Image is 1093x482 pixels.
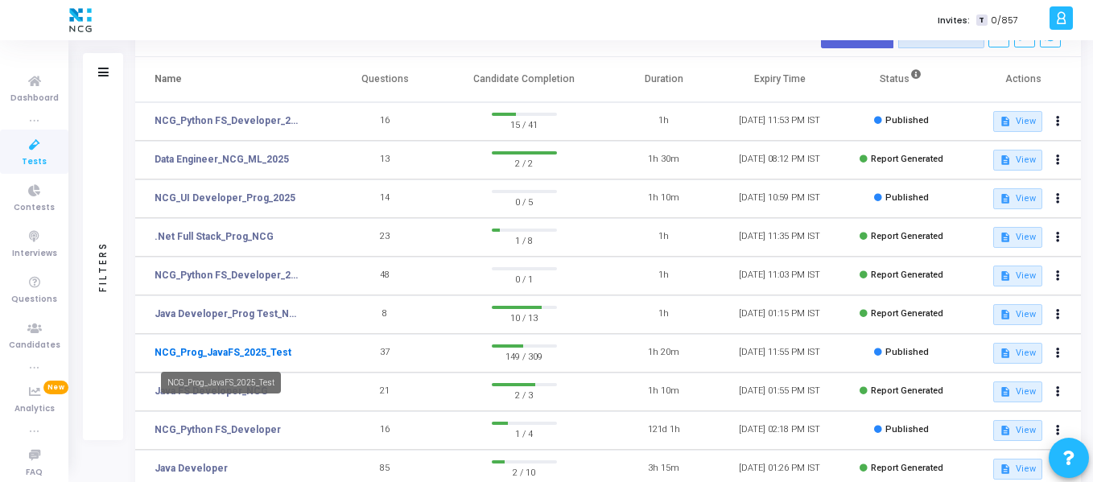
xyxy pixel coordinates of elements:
[606,102,722,141] td: 1h
[1000,386,1011,398] mat-icon: description
[492,425,557,441] span: 1 / 4
[871,270,943,280] span: Report Generated
[327,373,443,411] td: 21
[722,179,838,218] td: [DATE] 10:59 PM IST
[155,345,291,360] a: NCG_Prog_JavaFS_2025_Test
[722,373,838,411] td: [DATE] 01:55 PM IST
[155,307,303,321] a: Java Developer_Prog Test_NCG
[871,385,943,396] span: Report Generated
[327,334,443,373] td: 37
[492,348,557,364] span: 149 / 309
[1000,270,1011,282] mat-icon: description
[606,141,722,179] td: 1h 30m
[606,179,722,218] td: 1h 10m
[11,293,57,307] span: Questions
[10,92,59,105] span: Dashboard
[606,295,722,334] td: 1h
[885,192,929,203] span: Published
[135,57,327,102] th: Name
[993,459,1042,480] button: View
[606,334,722,373] td: 1h 20m
[155,229,274,244] a: .Net Full Stack_Prog_NCG
[327,102,443,141] td: 16
[327,411,443,450] td: 16
[993,111,1042,132] button: View
[722,141,838,179] td: [DATE] 08:12 PM IST
[327,257,443,295] td: 48
[885,347,929,357] span: Published
[1000,154,1011,166] mat-icon: description
[1000,309,1011,320] mat-icon: description
[871,463,943,473] span: Report Generated
[993,343,1042,364] button: View
[161,372,281,393] div: NCG_Prog_JavaFS_2025_Test
[9,339,60,352] span: Candidates
[327,179,443,218] td: 14
[327,295,443,334] td: 8
[492,116,557,132] span: 15 / 41
[871,154,943,164] span: Report Generated
[976,14,987,27] span: T
[606,218,722,257] td: 1h
[871,308,943,319] span: Report Generated
[12,247,57,261] span: Interviews
[606,373,722,411] td: 1h 10m
[492,309,557,325] span: 10 / 13
[443,57,606,102] th: Candidate Completion
[327,141,443,179] td: 13
[492,463,557,480] span: 2 / 10
[993,420,1042,441] button: View
[606,411,722,450] td: 121d 1h
[722,102,838,141] td: [DATE] 11:53 PM IST
[722,411,838,450] td: [DATE] 02:18 PM IST
[155,152,289,167] a: Data Engineer_NCG_ML_2025
[993,304,1042,325] button: View
[43,381,68,394] span: New
[65,4,96,36] img: logo
[155,113,303,128] a: NCG_Python FS_Developer_2025
[1000,425,1011,436] mat-icon: description
[155,422,281,437] a: NCG_Python FS_Developer
[965,57,1081,102] th: Actions
[155,31,238,43] div: Total Tests: 125
[606,57,722,102] th: Duration
[871,231,943,241] span: Report Generated
[991,14,1018,27] span: 0/857
[722,334,838,373] td: [DATE] 11:55 PM IST
[492,193,557,209] span: 0 / 5
[885,424,929,435] span: Published
[993,227,1042,248] button: View
[155,191,295,205] a: NCG_UI Developer_Prog_2025
[492,232,557,248] span: 1 / 8
[838,57,965,102] th: Status
[14,201,55,215] span: Contests
[606,257,722,295] td: 1h
[1000,348,1011,359] mat-icon: description
[722,57,838,102] th: Expiry Time
[14,402,55,416] span: Analytics
[26,466,43,480] span: FAQ
[722,295,838,334] td: [DATE] 01:15 PM IST
[1000,232,1011,243] mat-icon: description
[885,115,929,126] span: Published
[993,266,1042,286] button: View
[22,155,47,169] span: Tests
[96,178,110,355] div: Filters
[155,461,228,476] a: Java Developer
[155,268,303,282] a: NCG_Python FS_Developer_2025
[993,188,1042,209] button: View
[1000,463,1011,475] mat-icon: description
[993,381,1042,402] button: View
[938,14,970,27] label: Invites:
[492,386,557,402] span: 2 / 3
[492,270,557,286] span: 0 / 1
[722,257,838,295] td: [DATE] 11:03 PM IST
[327,218,443,257] td: 23
[1000,116,1011,127] mat-icon: description
[492,154,557,171] span: 2 / 2
[1000,193,1011,204] mat-icon: description
[722,218,838,257] td: [DATE] 11:35 PM IST
[327,57,443,102] th: Questions
[993,150,1042,171] button: View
